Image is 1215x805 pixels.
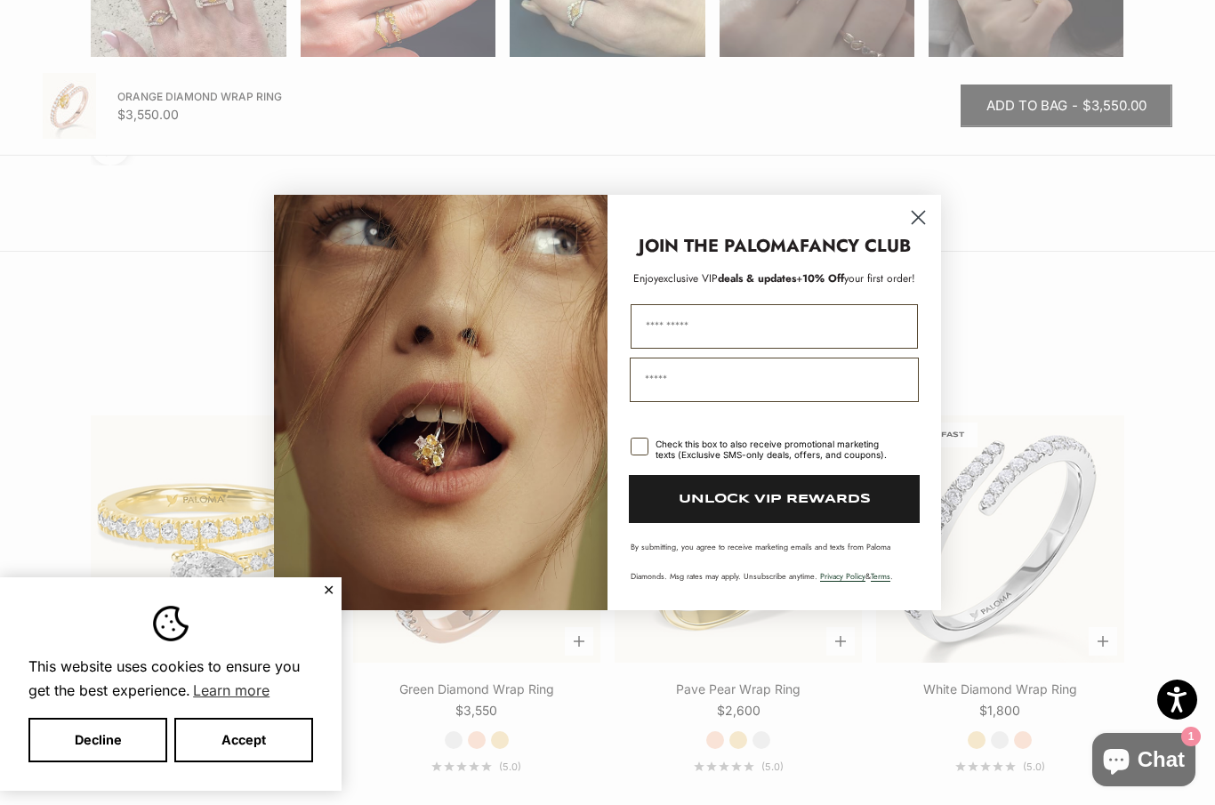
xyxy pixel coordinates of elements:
[802,270,844,286] span: 10% Off
[800,233,911,259] strong: FANCY CLUB
[274,195,607,610] img: Loading...
[639,233,800,259] strong: JOIN THE PALOMA
[28,718,167,762] button: Decline
[323,584,334,595] button: Close
[28,656,313,704] span: This website uses cookies to ensure you get the best experience.
[796,270,915,286] span: + your first order!
[190,677,272,704] a: Learn more
[871,570,890,582] a: Terms
[658,270,718,286] span: exclusive VIP
[631,304,918,349] input: First Name
[631,541,918,582] p: By submitting, you agree to receive marketing emails and texts from Paloma Diamonds. Msg rates ma...
[153,606,189,641] img: Cookie banner
[658,270,796,286] span: deals & updates
[174,718,313,762] button: Accept
[656,439,897,460] div: Check this box to also receive promotional marketing texts (Exclusive SMS-only deals, offers, and...
[820,570,893,582] span: & .
[630,358,919,402] input: Email
[633,270,658,286] span: Enjoy
[903,202,934,233] button: Close dialog
[629,475,920,523] button: UNLOCK VIP REWARDS
[820,570,865,582] a: Privacy Policy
